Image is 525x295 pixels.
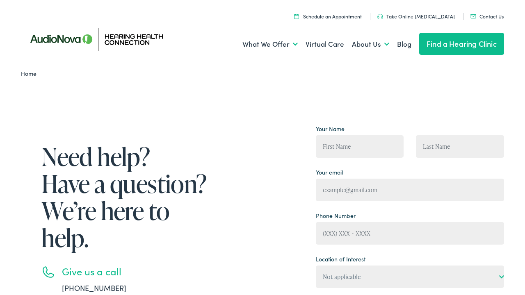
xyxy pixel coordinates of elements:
a: Virtual Care [306,29,344,59]
input: example@gmail.com [316,179,504,201]
a: Find a Hearing Clinic [419,33,504,55]
a: About Us [352,29,389,59]
h3: Give us a call [62,265,210,277]
a: What We Offer [242,29,298,59]
a: Home [21,69,40,77]
label: Phone Number [316,211,356,220]
a: [PHONE_NUMBER] [62,283,126,293]
input: (XXX) XXX - XXXX [316,222,504,245]
label: Your email [316,168,343,177]
label: Your Name [316,125,345,133]
label: Location of Interest [316,255,365,263]
a: Take Online [MEDICAL_DATA] [377,13,455,20]
a: Contact Us [470,13,504,20]
input: First Name [316,135,404,158]
img: utility icon [294,14,299,19]
a: Blog [397,29,411,59]
h1: Need help? Have a question? We’re here to help. [41,143,210,251]
img: utility icon [377,14,383,19]
img: utility icon [470,14,476,18]
a: Schedule an Appointment [294,13,362,20]
input: Last Name [416,135,504,158]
